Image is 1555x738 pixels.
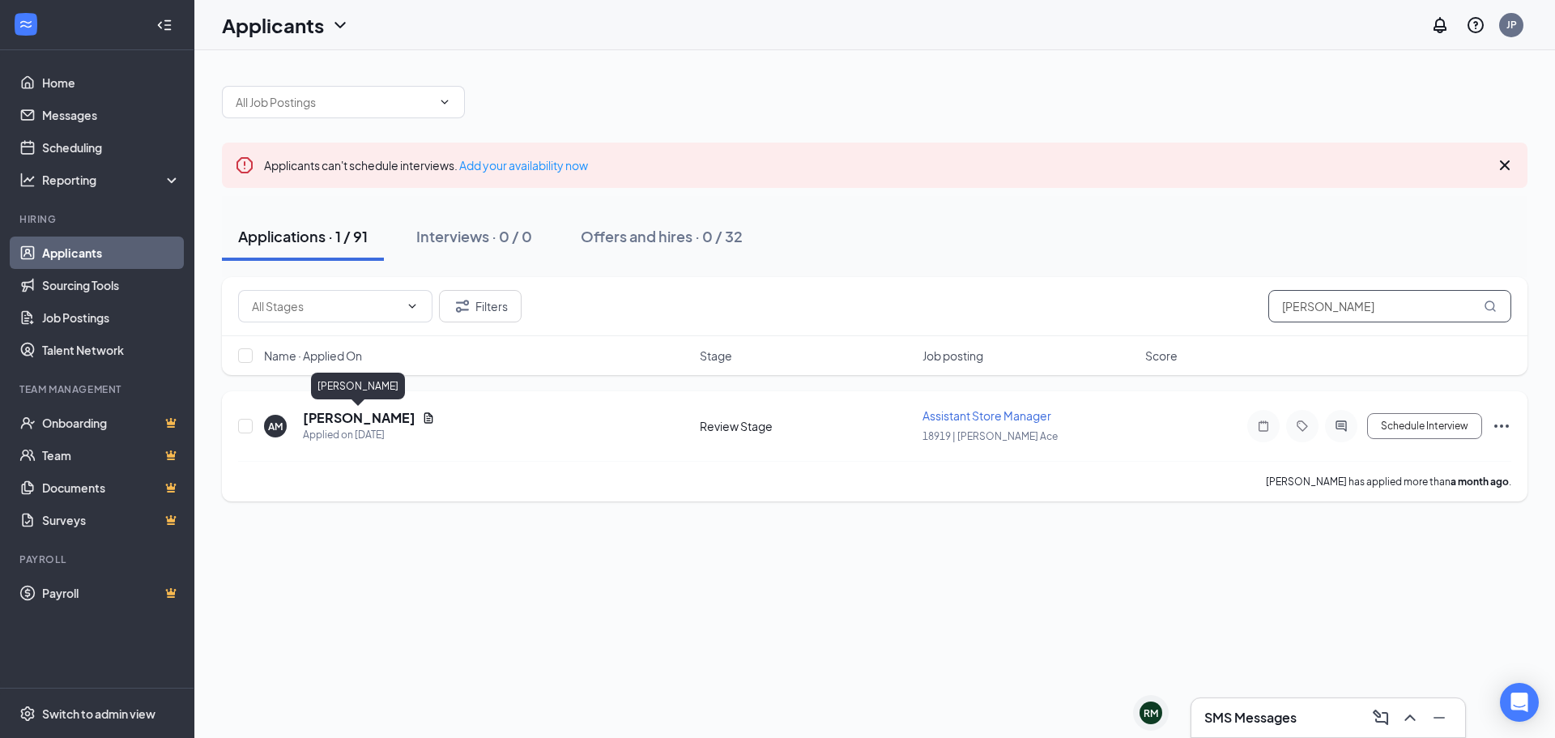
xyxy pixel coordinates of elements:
div: Applied on [DATE] [303,427,435,443]
input: Search in applications [1268,290,1511,322]
a: Home [42,66,181,99]
button: Filter Filters [439,290,522,322]
div: Hiring [19,212,177,226]
svg: Analysis [19,172,36,188]
div: Review Stage [700,418,913,434]
svg: MagnifyingGlass [1484,300,1497,313]
span: Stage [700,348,732,364]
div: Open Intercom Messenger [1500,683,1539,722]
a: SurveysCrown [42,504,181,536]
a: PayrollCrown [42,577,181,609]
span: Applicants can't schedule interviews. [264,158,588,173]
span: Score [1145,348,1178,364]
a: OnboardingCrown [42,407,181,439]
div: RM [1144,706,1158,720]
svg: Tag [1293,420,1312,433]
a: Sourcing Tools [42,269,181,301]
svg: Filter [453,296,472,316]
a: TeamCrown [42,439,181,471]
button: Minimize [1426,705,1452,731]
div: Team Management [19,382,177,396]
svg: Ellipses [1492,416,1511,436]
button: ChevronUp [1397,705,1423,731]
svg: Collapse [156,17,173,33]
svg: Settings [19,706,36,722]
div: Offers and hires · 0 / 32 [581,226,743,246]
div: JP [1506,18,1517,32]
span: 18919 | [PERSON_NAME] Ace [922,430,1058,442]
h5: [PERSON_NAME] [303,409,415,427]
svg: ComposeMessage [1371,708,1391,727]
input: All Stages [252,297,399,315]
svg: Minimize [1429,708,1449,727]
a: Add your availability now [459,158,588,173]
svg: Error [235,156,254,175]
h1: Applicants [222,11,324,39]
svg: QuestionInfo [1466,15,1485,35]
svg: Notifications [1430,15,1450,35]
a: DocumentsCrown [42,471,181,504]
svg: ChevronDown [330,15,350,35]
span: Name · Applied On [264,348,362,364]
svg: Note [1254,420,1273,433]
div: Switch to admin view [42,706,155,722]
div: Payroll [19,552,177,566]
div: [PERSON_NAME] [311,373,405,399]
svg: Document [422,412,435,424]
input: All Job Postings [236,93,432,111]
svg: ActiveChat [1331,420,1351,433]
a: Messages [42,99,181,131]
svg: Cross [1495,156,1515,175]
button: Schedule Interview [1367,413,1482,439]
div: Interviews · 0 / 0 [416,226,532,246]
a: Applicants [42,237,181,269]
svg: WorkstreamLogo [18,16,34,32]
p: [PERSON_NAME] has applied more than . [1266,475,1511,488]
a: Scheduling [42,131,181,164]
button: ComposeMessage [1368,705,1394,731]
svg: ChevronDown [438,96,451,109]
span: Job posting [922,348,983,364]
div: Reporting [42,172,181,188]
a: Talent Network [42,334,181,366]
a: Job Postings [42,301,181,334]
b: a month ago [1451,476,1509,488]
svg: ChevronUp [1400,708,1420,727]
div: AM [268,420,283,433]
h3: SMS Messages [1204,709,1297,727]
svg: ChevronDown [406,300,419,313]
div: Applications · 1 / 91 [238,226,368,246]
span: Assistant Store Manager [922,408,1051,423]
